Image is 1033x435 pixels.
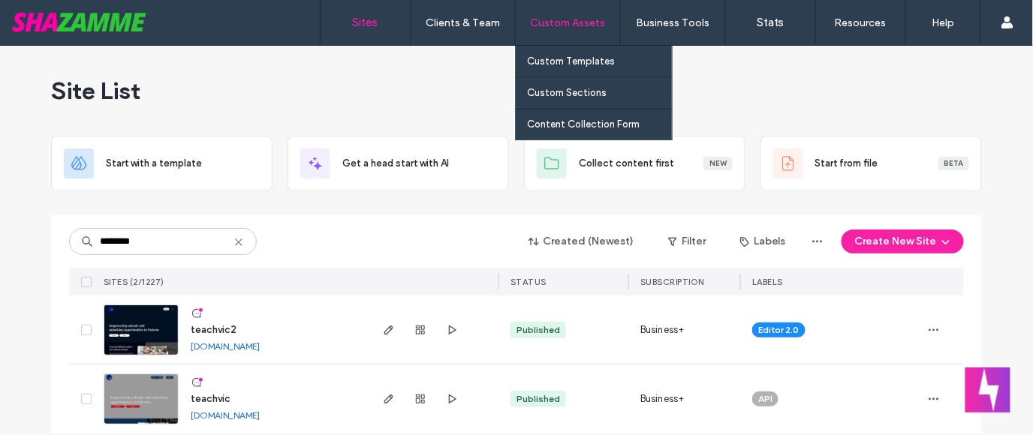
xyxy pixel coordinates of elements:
span: API [758,392,772,406]
div: Start from fileBeta [760,136,982,191]
a: [DOMAIN_NAME] [191,409,260,421]
span: Get a head start with AI [342,156,449,171]
label: Help [932,16,955,29]
a: Content Collection Form [527,109,672,139]
span: Help [34,10,65,24]
span: Editor 2.0 [758,323,800,337]
span: STATUS [510,277,547,287]
div: Beta [938,157,969,170]
span: SITES (2/1227) [104,277,164,287]
label: Sites [353,16,378,29]
label: Clients & Team [426,16,500,29]
span: SUBSCRIPTION [640,277,704,287]
span: Start with a template [106,156,202,171]
button: Created (Newest) [516,229,647,253]
div: New [703,157,733,170]
div: Start with a template [51,136,273,191]
button: Welcome message [965,367,1010,412]
a: Custom Templates [527,46,672,76]
a: [DOMAIN_NAME] [191,340,260,352]
span: Business+ [640,322,685,337]
span: Site List [51,76,140,106]
div: Get a head start with AI [288,136,509,191]
div: Collect content firstNew [524,136,745,191]
a: teachvic2 [191,324,236,335]
button: Filter [653,229,721,253]
a: teachvic [191,393,230,404]
button: Labels [727,229,800,253]
label: Business Tools [637,16,710,29]
label: Stats [757,16,785,29]
a: Custom Sections [527,77,672,108]
span: LABELS [752,277,783,287]
span: Business+ [640,391,685,406]
label: Custom Assets [531,16,606,29]
label: Custom Sections [527,87,607,98]
div: Published [516,392,560,406]
span: Start from file [815,156,878,171]
label: Content Collection Form [527,118,640,130]
span: Collect content first [579,156,674,171]
div: Published [516,323,560,337]
label: Custom Templates [527,55,615,67]
button: Create New Site [842,229,964,253]
label: Resources [835,16,887,29]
